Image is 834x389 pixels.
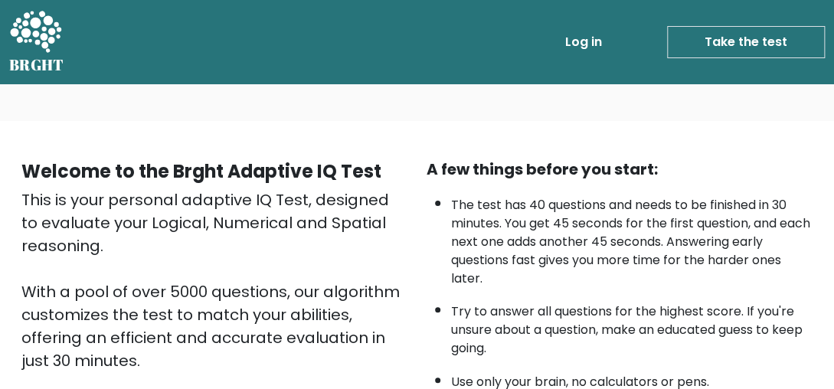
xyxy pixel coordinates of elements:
[9,56,64,74] h5: BRGHT
[21,159,381,184] b: Welcome to the Brght Adaptive IQ Test
[451,188,813,288] li: The test has 40 questions and needs to be finished in 30 minutes. You get 45 seconds for the firs...
[559,27,608,57] a: Log in
[667,26,825,58] a: Take the test
[427,158,813,181] div: A few things before you start:
[451,295,813,358] li: Try to answer all questions for the highest score. If you're unsure about a question, make an edu...
[9,6,64,78] a: BRGHT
